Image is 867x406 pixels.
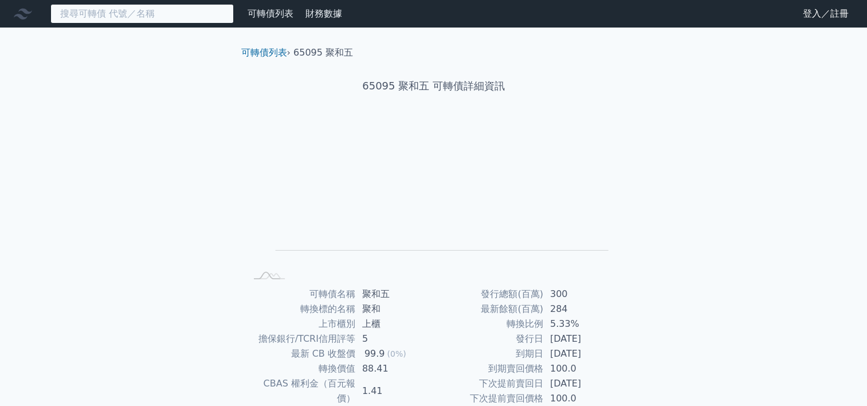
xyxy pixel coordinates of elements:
td: 轉換價值 [246,361,355,376]
td: 聚和五 [355,287,434,302]
td: 284 [543,302,622,317]
span: (0%) [387,349,406,358]
td: 5.33% [543,317,622,331]
h1: 65095 聚和五 可轉債詳細資訊 [232,78,635,94]
td: [DATE] [543,331,622,346]
td: 100.0 [543,391,622,406]
td: 下次提前賣回價格 [434,391,543,406]
td: 上櫃 [355,317,434,331]
td: 轉換標的名稱 [246,302,355,317]
a: 可轉債列表 [248,8,293,19]
td: [DATE] [543,346,622,361]
td: 最新 CB 收盤價 [246,346,355,361]
td: 發行總額(百萬) [434,287,543,302]
td: 88.41 [355,361,434,376]
div: 99.9 [362,346,387,361]
td: 最新餘額(百萬) [434,302,543,317]
td: 轉換比例 [434,317,543,331]
a: 登入／註冊 [794,5,858,23]
td: 擔保銀行/TCRI信用評等 [246,331,355,346]
td: 1.41 [355,376,434,406]
g: Chart [265,130,609,267]
td: 到期日 [434,346,543,361]
td: 發行日 [434,331,543,346]
td: 上市櫃別 [246,317,355,331]
td: 可轉債名稱 [246,287,355,302]
td: 300 [543,287,622,302]
li: 65095 聚和五 [293,46,353,60]
td: 到期賣回價格 [434,361,543,376]
td: CBAS 權利金（百元報價） [246,376,355,406]
td: [DATE] [543,376,622,391]
a: 可轉債列表 [241,47,287,58]
td: 聚和 [355,302,434,317]
td: 100.0 [543,361,622,376]
li: › [241,46,291,60]
td: 下次提前賣回日 [434,376,543,391]
td: 5 [355,331,434,346]
input: 搜尋可轉債 代號／名稱 [50,4,234,24]
a: 財務數據 [305,8,342,19]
